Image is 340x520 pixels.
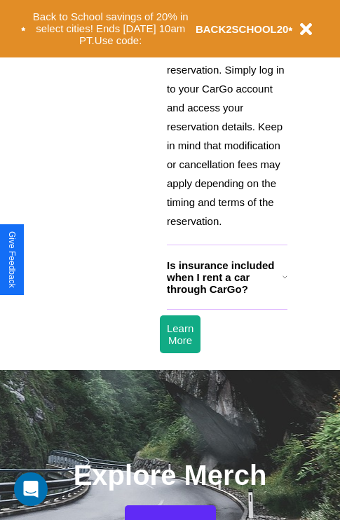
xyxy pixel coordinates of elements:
[74,446,267,505] h2: Explore Merch
[160,315,200,353] button: Learn More
[7,231,17,288] div: Give Feedback
[196,23,289,35] b: BACK2SCHOOL20
[167,22,287,231] p: Yes, you can modify or cancel your CarGo reservation. Simply log in to your CarGo account and acc...
[26,7,196,50] button: Back to School savings of 20% in select cities! Ends [DATE] 10am PT.Use code:
[14,472,48,506] div: Open Intercom Messenger
[167,259,283,295] h3: Is insurance included when I rent a car through CarGo?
